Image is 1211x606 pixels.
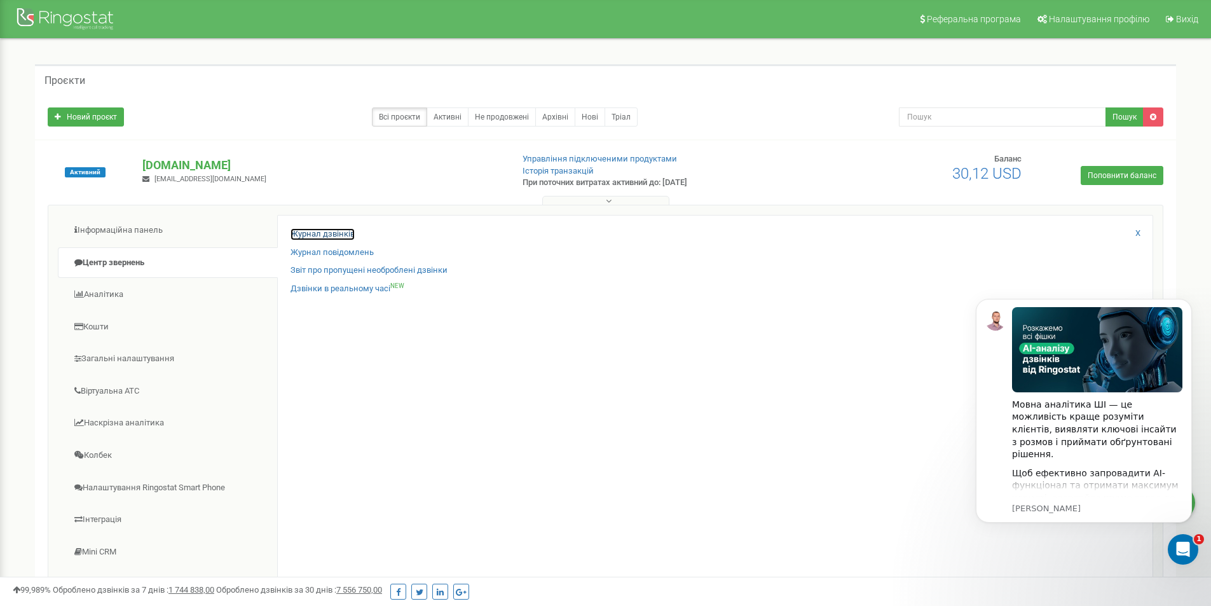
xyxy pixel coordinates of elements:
[291,228,355,240] a: Журнал дзвінків
[58,215,278,246] a: Інформаційна панель
[58,568,278,600] a: [PERSON_NAME]
[58,504,278,535] a: Інтеграція
[58,279,278,310] a: Аналiтика
[1176,14,1198,24] span: Вихід
[142,157,502,174] p: [DOMAIN_NAME]
[58,440,278,471] a: Колбек
[13,585,51,595] span: 99,989%
[53,585,214,595] span: Оброблено дзвінків за 7 днів :
[535,107,575,127] a: Архівні
[575,107,605,127] a: Нові
[168,585,214,595] u: 1 744 838,00
[372,107,427,127] a: Всі проєкти
[1135,228,1140,240] a: X
[291,247,374,259] a: Журнал повідомлень
[336,585,382,595] u: 7 556 750,00
[58,537,278,568] a: Mini CRM
[216,585,382,595] span: Оброблено дзвінків за 30 днів :
[1049,14,1149,24] span: Налаштування профілю
[291,265,448,277] a: Звіт про пропущені необроблені дзвінки
[523,177,787,189] p: При поточних витратах активний до: [DATE]
[952,165,1022,182] span: 30,12 USD
[390,282,404,289] sup: NEW
[48,107,124,127] a: Новий проєкт
[291,283,404,295] a: Дзвінки в реальному часіNEW
[1105,107,1144,127] button: Пошук
[1168,534,1198,565] iframe: Intercom live chat
[58,408,278,439] a: Наскрізна аналітика
[154,175,266,183] span: [EMAIL_ADDRESS][DOMAIN_NAME]
[427,107,469,127] a: Активні
[468,107,536,127] a: Не продовжені
[58,472,278,504] a: Налаштування Ringostat Smart Phone
[899,107,1106,127] input: Пошук
[1194,534,1204,544] span: 1
[523,154,677,163] a: Управління підключеними продуктами
[65,167,106,177] span: Активний
[927,14,1021,24] span: Реферальна програма
[58,312,278,343] a: Кошти
[58,247,278,279] a: Центр звернень
[58,343,278,375] a: Загальні налаштування
[1081,166,1163,185] a: Поповнити баланс
[44,75,85,86] h5: Проєкти
[605,107,638,127] a: Тріал
[957,280,1211,572] iframe: Intercom notifications повідомлення
[523,166,594,176] a: Історія транзакцій
[58,376,278,407] a: Віртуальна АТС
[994,154,1022,163] span: Баланс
